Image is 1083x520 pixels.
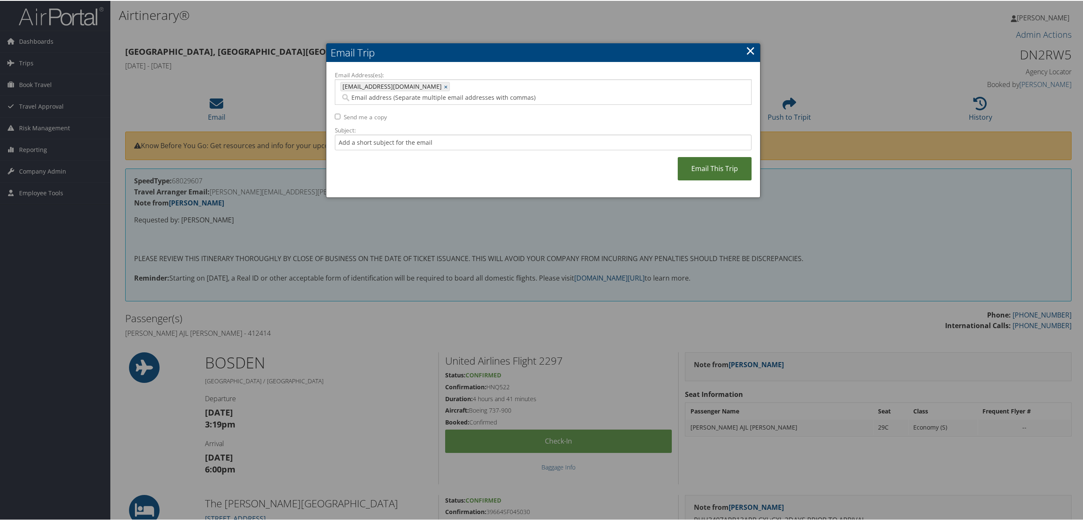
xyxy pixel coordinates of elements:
a: × [746,41,755,58]
label: Subject: [335,125,752,134]
input: Email address (Separate multiple email addresses with commas) [340,93,683,101]
input: Add a short subject for the email [335,134,752,149]
h2: Email Trip [326,42,760,61]
label: Email Address(es): [335,70,752,79]
a: × [444,82,449,90]
span: [EMAIL_ADDRESS][DOMAIN_NAME] [341,82,442,90]
a: Email This Trip [678,156,752,180]
label: Send me a copy [344,112,387,121]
